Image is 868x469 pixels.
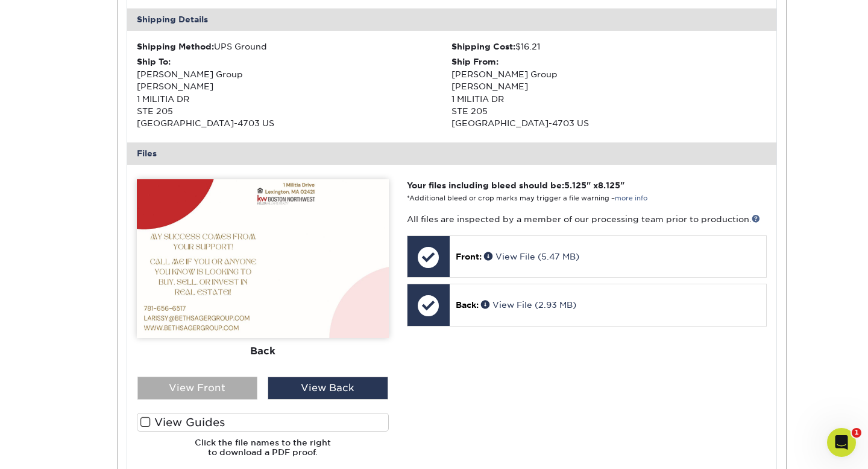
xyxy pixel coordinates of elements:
label: View Guides [137,413,389,432]
div: UPS Ground [137,40,452,53]
a: View File (2.93 MB) [481,300,576,310]
strong: Shipping Method: [137,42,214,51]
a: View File (5.47 MB) [484,252,579,261]
div: View Back [268,377,388,400]
strong: Ship To: [137,57,171,66]
h6: Click the file names to the right to download a PDF proof. [137,438,389,467]
span: 5.125 [564,180,587,190]
div: $16.21 [451,40,767,53]
span: Back: [456,300,479,310]
span: 1 [852,428,861,438]
iframe: Intercom live chat [827,428,856,457]
strong: Ship From: [451,57,498,66]
div: [PERSON_NAME] Group [PERSON_NAME] 1 MILITIA DR STE 205 [GEOGRAPHIC_DATA]-4703 US [137,56,452,129]
div: Back [137,338,389,365]
div: Files [127,142,777,164]
strong: Shipping Cost: [451,42,515,51]
iframe: Google Customer Reviews [3,432,102,465]
div: Shipping Details [127,8,777,30]
strong: Your files including bleed should be: " x " [407,180,624,190]
p: All files are inspected by a member of our processing team prior to production. [407,213,767,225]
small: *Additional bleed or crop marks may trigger a file warning – [407,194,647,202]
div: View Front [137,377,258,400]
span: 8.125 [598,180,620,190]
div: [PERSON_NAME] Group [PERSON_NAME] 1 MILITIA DR STE 205 [GEOGRAPHIC_DATA]-4703 US [451,56,767,129]
span: Front: [456,252,482,261]
a: more info [615,194,647,202]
